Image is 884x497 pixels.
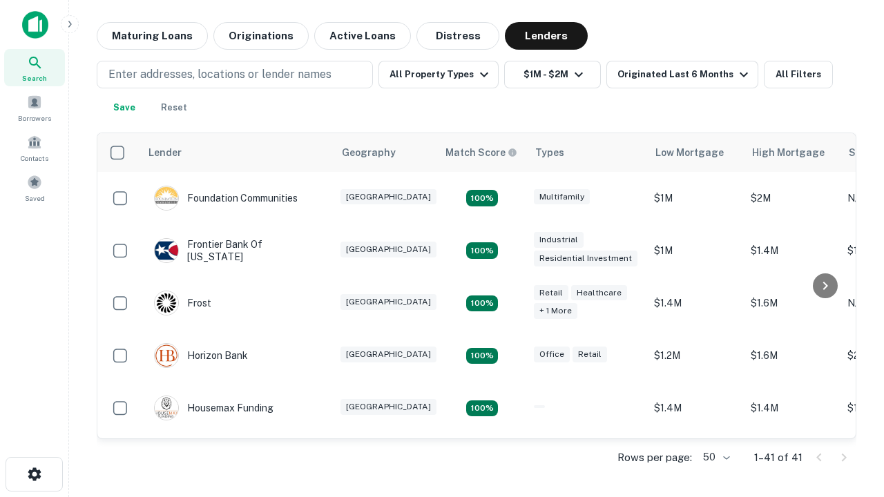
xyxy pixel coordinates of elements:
[155,396,178,420] img: picture
[314,22,411,50] button: Active Loans
[416,22,499,50] button: Distress
[340,189,436,205] div: [GEOGRAPHIC_DATA]
[334,133,437,172] th: Geography
[340,399,436,415] div: [GEOGRAPHIC_DATA]
[154,238,320,263] div: Frontier Bank Of [US_STATE]
[437,133,527,172] th: Capitalize uses an advanced AI algorithm to match your search with the best lender. The match sco...
[213,22,309,50] button: Originations
[647,434,744,487] td: $1.4M
[378,61,499,88] button: All Property Types
[154,186,298,211] div: Foundation Communities
[18,113,51,124] span: Borrowers
[535,144,564,161] div: Types
[647,277,744,329] td: $1.4M
[97,22,208,50] button: Maturing Loans
[534,347,570,362] div: Office
[744,382,840,434] td: $1.4M
[744,277,840,329] td: $1.6M
[815,387,884,453] iframe: Chat Widget
[445,145,515,160] h6: Match Score
[97,61,373,88] button: Enter addresses, locations or lender names
[606,61,758,88] button: Originated Last 6 Months
[504,61,601,88] button: $1M - $2M
[647,224,744,277] td: $1M
[534,303,577,319] div: + 1 more
[647,133,744,172] th: Low Mortgage
[617,449,692,466] p: Rows per page:
[744,329,840,382] td: $1.6M
[445,145,517,160] div: Capitalize uses an advanced AI algorithm to match your search with the best lender. The match sco...
[140,133,334,172] th: Lender
[4,169,65,206] a: Saved
[744,434,840,487] td: $1.6M
[102,94,146,121] button: Save your search to get updates of matches that match your search criteria.
[534,232,584,248] div: Industrial
[155,344,178,367] img: picture
[21,153,48,164] span: Contacts
[647,172,744,224] td: $1M
[108,66,331,83] p: Enter addresses, locations or lender names
[573,347,607,362] div: Retail
[154,343,248,368] div: Horizon Bank
[342,144,396,161] div: Geography
[647,329,744,382] td: $1.2M
[534,251,637,266] div: Residential Investment
[571,285,627,301] div: Healthcare
[744,133,840,172] th: High Mortgage
[4,129,65,166] a: Contacts
[22,11,48,39] img: capitalize-icon.png
[25,193,45,204] span: Saved
[4,49,65,86] a: Search
[340,242,436,257] div: [GEOGRAPHIC_DATA]
[764,61,833,88] button: All Filters
[148,144,182,161] div: Lender
[534,285,568,301] div: Retail
[698,447,732,467] div: 50
[752,144,825,161] div: High Mortgage
[155,239,178,262] img: picture
[466,348,498,364] div: Matching Properties: 4, hasApolloMatch: undefined
[527,133,647,172] th: Types
[647,382,744,434] td: $1.4M
[534,189,590,205] div: Multifamily
[155,186,178,210] img: picture
[154,291,211,315] div: Frost
[466,295,498,312] div: Matching Properties: 4, hasApolloMatch: undefined
[505,22,588,50] button: Lenders
[4,89,65,126] a: Borrowers
[617,66,752,83] div: Originated Last 6 Months
[155,291,178,315] img: picture
[655,144,724,161] div: Low Mortgage
[744,172,840,224] td: $2M
[22,72,47,84] span: Search
[466,242,498,259] div: Matching Properties: 4, hasApolloMatch: undefined
[466,190,498,206] div: Matching Properties: 4, hasApolloMatch: undefined
[340,294,436,310] div: [GEOGRAPHIC_DATA]
[340,347,436,362] div: [GEOGRAPHIC_DATA]
[754,449,803,466] p: 1–41 of 41
[744,224,840,277] td: $1.4M
[152,94,196,121] button: Reset
[466,400,498,417] div: Matching Properties: 4, hasApolloMatch: undefined
[154,396,273,420] div: Housemax Funding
